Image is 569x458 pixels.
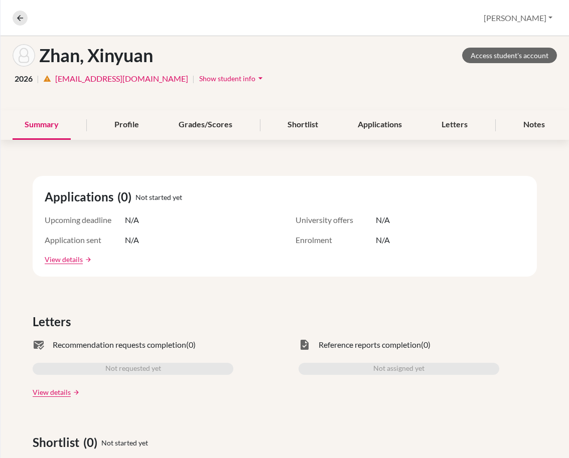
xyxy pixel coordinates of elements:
[39,45,153,66] h1: Zhan, Xinyuan
[102,110,151,140] div: Profile
[376,234,390,246] span: N/A
[462,48,557,63] a: Access student's account
[255,73,265,83] i: arrow_drop_down
[43,75,51,83] i: warning
[319,339,421,351] span: Reference reports completion
[37,73,39,85] span: |
[53,339,186,351] span: Recommendation requests completion
[373,363,424,375] span: Not assigned yet
[376,214,390,226] span: N/A
[45,188,117,206] span: Applications
[45,254,83,265] a: View details
[55,73,188,85] a: [EMAIL_ADDRESS][DOMAIN_NAME]
[275,110,330,140] div: Shortlist
[83,256,92,263] a: arrow_forward
[33,339,45,351] span: mark_email_read
[199,71,266,86] button: Show student infoarrow_drop_down
[167,110,244,140] div: Grades/Scores
[346,110,414,140] div: Applications
[135,192,182,202] span: Not started yet
[101,437,148,448] span: Not started yet
[296,214,376,226] span: University offers
[117,188,135,206] span: (0)
[125,214,139,226] span: N/A
[125,234,139,246] span: N/A
[33,433,83,451] span: Shortlist
[186,339,196,351] span: (0)
[33,313,75,331] span: Letters
[105,363,161,375] span: Not requested yet
[479,9,557,28] button: [PERSON_NAME]
[430,110,480,140] div: Letters
[192,73,195,85] span: |
[33,387,71,397] a: View details
[45,214,125,226] span: Upcoming deadline
[71,389,80,396] a: arrow_forward
[45,234,125,246] span: Application sent
[511,110,557,140] div: Notes
[421,339,431,351] span: (0)
[13,44,35,67] img: Xinyuan Zhan's avatar
[299,339,311,351] span: task
[199,74,255,83] span: Show student info
[296,234,376,246] span: Enrolment
[83,433,101,451] span: (0)
[13,110,71,140] div: Summary
[15,73,33,85] span: 2026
